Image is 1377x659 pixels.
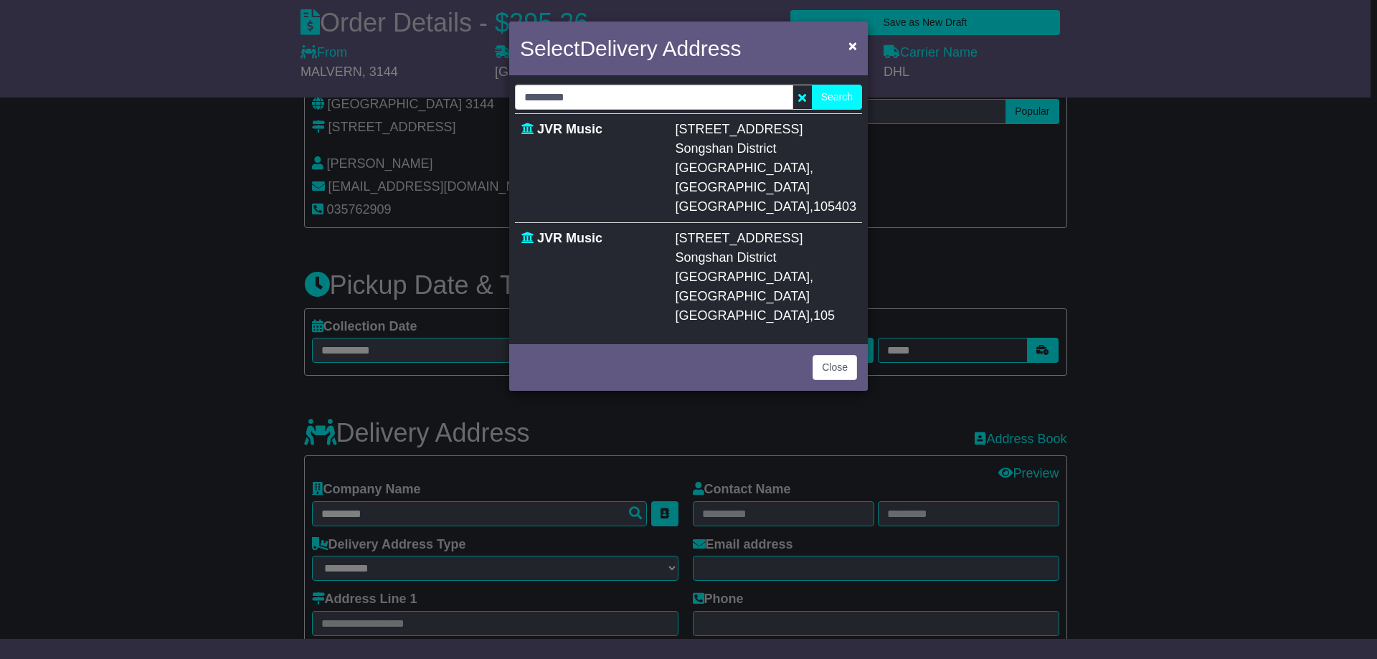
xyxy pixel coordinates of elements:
span: Delivery [579,37,657,60]
span: Songshan District [676,141,777,156]
span: JVR Music [537,231,602,245]
button: Search [812,85,862,110]
span: 105 [813,308,835,323]
button: Close [813,355,857,380]
span: [STREET_ADDRESS] [676,122,803,136]
span: [GEOGRAPHIC_DATA] [676,180,810,194]
span: 105403 [813,199,856,214]
td: , , [670,223,862,332]
span: [GEOGRAPHIC_DATA] [676,270,810,284]
span: JVR Music [537,122,602,136]
td: , , [670,114,862,223]
span: × [848,37,857,54]
h4: Select [520,32,742,65]
span: Songshan District [676,250,777,265]
button: Close [841,31,864,60]
span: [GEOGRAPHIC_DATA] [676,161,810,175]
span: [STREET_ADDRESS] [676,231,803,245]
span: [GEOGRAPHIC_DATA] [676,289,810,303]
span: Address [662,37,741,60]
span: [GEOGRAPHIC_DATA] [676,308,810,323]
span: [GEOGRAPHIC_DATA] [676,199,810,214]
